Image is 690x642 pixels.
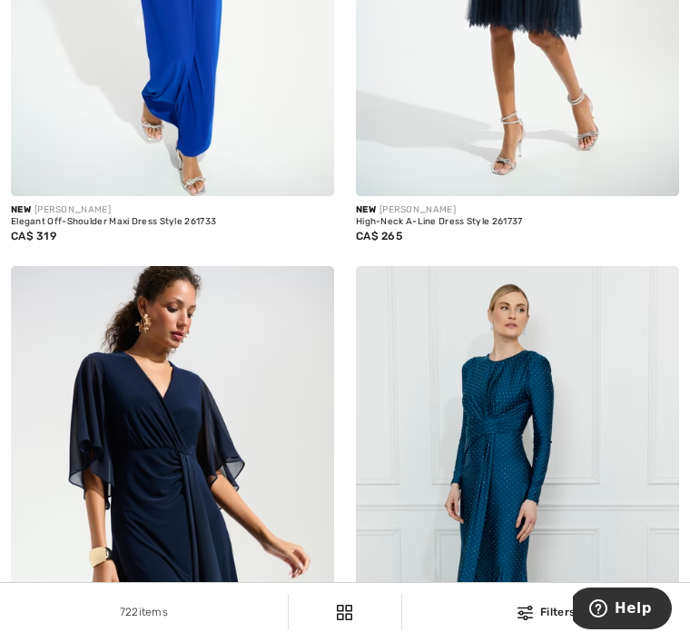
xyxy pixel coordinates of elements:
span: CA$ 265 [356,230,402,242]
span: New [11,204,31,215]
span: CA$ 319 [11,230,56,242]
div: High-Neck A-Line Dress Style 261737 [356,217,679,228]
div: Filters [413,604,679,620]
div: [PERSON_NAME] [356,203,679,217]
iframe: Opens a widget where you can find more information [573,588,672,633]
span: 722 [120,606,139,618]
div: [PERSON_NAME] [11,203,334,217]
img: Filters [337,605,352,620]
span: New [356,204,376,215]
div: Elegant Off-Shoulder Maxi Dress Style 261733 [11,217,334,228]
img: Filters [517,606,533,620]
